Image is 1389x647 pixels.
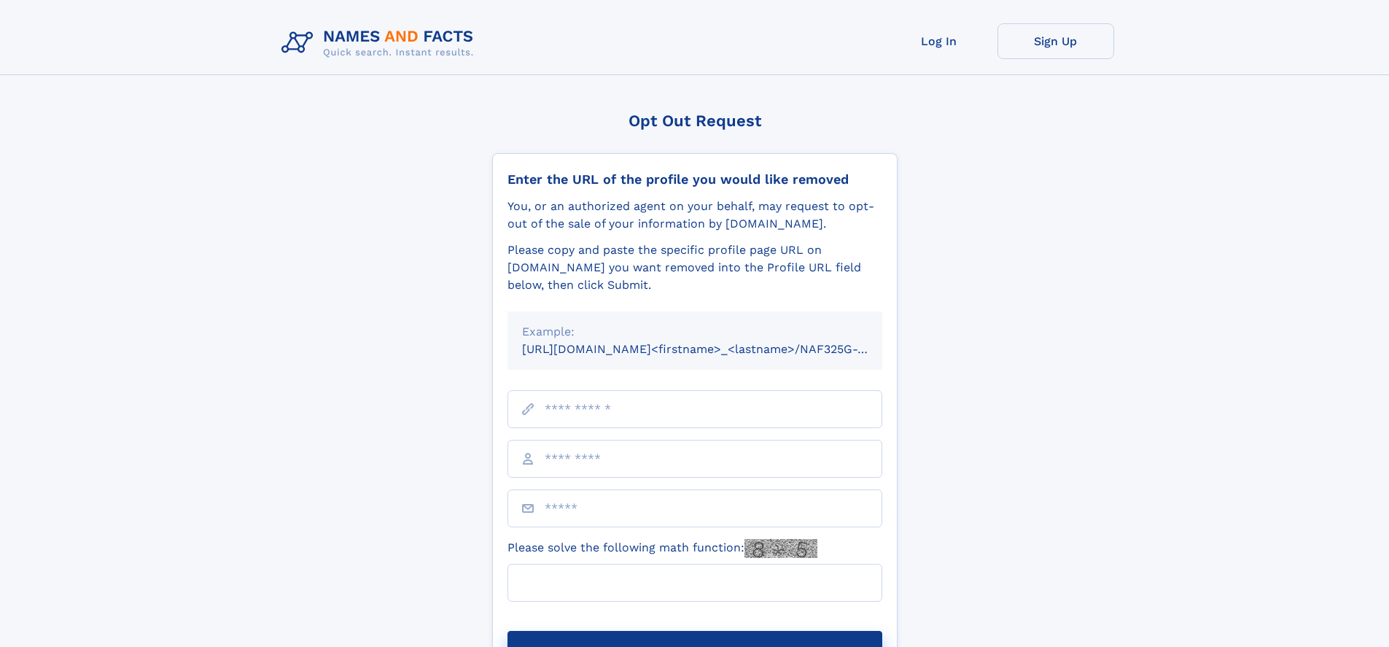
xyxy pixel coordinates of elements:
[522,342,910,356] small: [URL][DOMAIN_NAME]<firstname>_<lastname>/NAF325G-xxxxxxxx
[507,171,882,187] div: Enter the URL of the profile you would like removed
[507,539,817,558] label: Please solve the following math function:
[997,23,1114,59] a: Sign Up
[507,198,882,233] div: You, or an authorized agent on your behalf, may request to opt-out of the sale of your informatio...
[881,23,997,59] a: Log In
[522,323,868,341] div: Example:
[492,112,898,130] div: Opt Out Request
[507,241,882,294] div: Please copy and paste the specific profile page URL on [DOMAIN_NAME] you want removed into the Pr...
[276,23,486,63] img: Logo Names and Facts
